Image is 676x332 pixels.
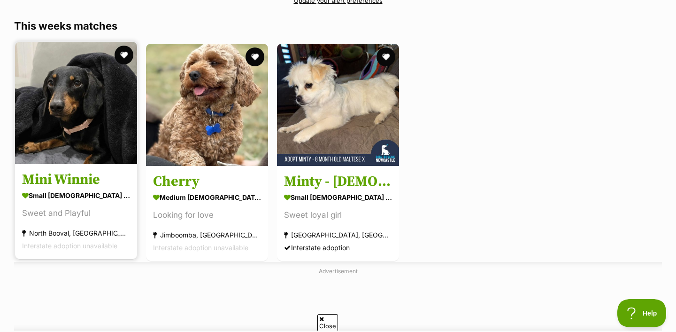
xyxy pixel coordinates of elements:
[153,229,261,241] div: Jimboomba, [GEOGRAPHIC_DATA]
[284,209,392,221] div: Sweet loyal girl
[146,44,268,166] img: Cherry
[153,190,261,204] div: medium [DEMOGRAPHIC_DATA] Dog
[22,207,130,220] div: Sweet and Playful
[146,166,268,261] a: Cherry medium [DEMOGRAPHIC_DATA] Dog Looking for love Jimboomba, [GEOGRAPHIC_DATA] Interstate ado...
[246,47,264,66] button: favourite
[14,262,662,331] div: Advertisement
[284,190,392,204] div: small [DEMOGRAPHIC_DATA] Dog
[277,166,399,261] a: Minty - [DEMOGRAPHIC_DATA] Maltese X small [DEMOGRAPHIC_DATA] Dog Sweet loyal girl [GEOGRAPHIC_DA...
[284,241,392,254] div: Interstate adoption
[317,314,338,331] span: Close
[153,244,248,252] span: Interstate adoption unavailable
[22,189,130,202] div: small [DEMOGRAPHIC_DATA] Dog
[22,227,130,239] div: North Booval, [GEOGRAPHIC_DATA]
[15,164,137,259] a: Mini Winnie small [DEMOGRAPHIC_DATA] Dog Sweet and Playful North Booval, [GEOGRAPHIC_DATA] Inters...
[14,19,662,32] h3: This weeks matches
[15,42,137,164] img: Mini Winnie
[284,229,392,241] div: [GEOGRAPHIC_DATA], [GEOGRAPHIC_DATA]
[284,173,392,190] h3: Minty - [DEMOGRAPHIC_DATA] Maltese X
[22,242,117,250] span: Interstate adoption unavailable
[376,47,395,66] button: favourite
[115,46,133,64] button: favourite
[153,209,261,221] div: Looking for love
[153,173,261,190] h3: Cherry
[617,299,667,327] iframe: Help Scout Beacon - Open
[277,44,399,166] img: Minty - 8 Month Old Maltese X
[22,171,130,189] h3: Mini Winnie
